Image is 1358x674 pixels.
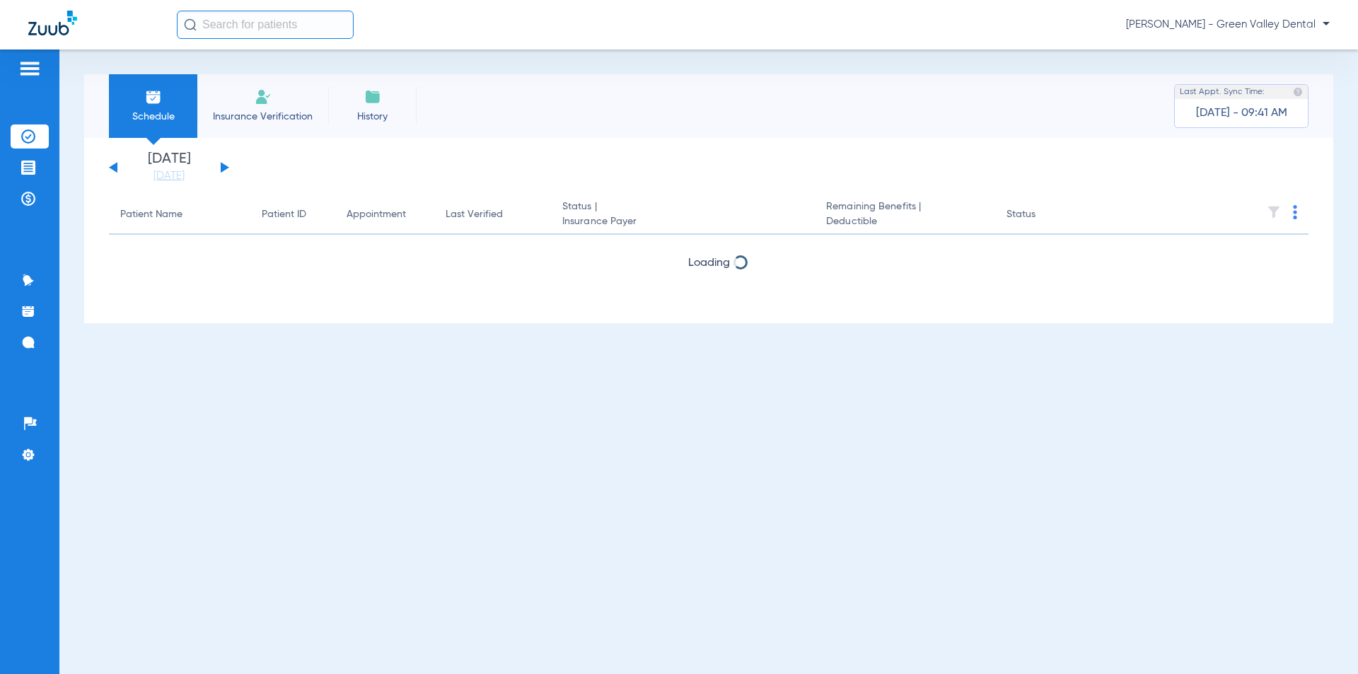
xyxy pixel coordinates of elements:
iframe: Chat Widget [1287,606,1358,674]
div: Patient ID [262,207,324,222]
img: Schedule [145,88,162,105]
div: Last Verified [446,207,540,222]
a: [DATE] [127,169,211,183]
th: Remaining Benefits | [815,195,994,235]
div: Appointment [347,207,423,222]
span: Deductible [826,214,983,229]
span: History [339,110,406,124]
img: History [364,88,381,105]
th: Status [995,195,1091,235]
li: [DATE] [127,152,211,183]
span: Insurance Verification [208,110,318,124]
div: Patient ID [262,207,306,222]
div: Patient Name [120,207,182,222]
input: Search for patients [177,11,354,39]
div: Appointment [347,207,406,222]
img: Zuub Logo [28,11,77,35]
img: last sync help info [1293,87,1303,97]
span: Schedule [120,110,187,124]
img: group-dot-blue.svg [1293,205,1297,219]
div: Last Verified [446,207,503,222]
img: Search Icon [184,18,197,31]
th: Status | [551,195,815,235]
div: Patient Name [120,207,239,222]
span: Insurance Payer [562,214,803,229]
img: Manual Insurance Verification [255,88,272,105]
img: filter.svg [1267,205,1281,219]
span: [PERSON_NAME] - Green Valley Dental [1126,18,1330,32]
img: hamburger-icon [18,60,41,77]
span: Loading [688,257,730,269]
span: Last Appt. Sync Time: [1180,85,1265,99]
span: [DATE] - 09:41 AM [1196,106,1287,120]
